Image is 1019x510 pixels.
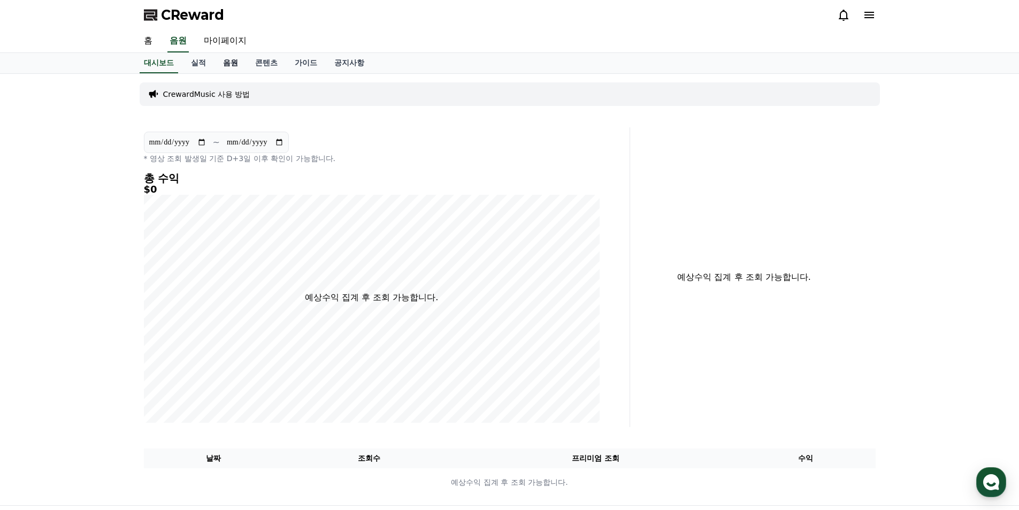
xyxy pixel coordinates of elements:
[326,53,373,73] a: 공지사항
[144,448,284,468] th: 날짜
[213,136,220,149] p: ~
[305,291,438,304] p: 예상수익 집계 후 조회 가능합니다.
[138,339,205,366] a: 설정
[165,355,178,364] span: 설정
[736,448,876,468] th: 수익
[98,356,111,364] span: 대화
[182,53,214,73] a: 실적
[3,339,71,366] a: 홈
[214,53,247,73] a: 음원
[639,271,850,284] p: 예상수익 집계 후 조회 가능합니다.
[34,355,40,364] span: 홈
[283,448,455,468] th: 조회수
[161,6,224,24] span: CReward
[135,30,161,52] a: 홈
[195,30,255,52] a: 마이페이지
[167,30,189,52] a: 음원
[455,448,736,468] th: 프리미엄 조회
[144,477,875,488] p: 예상수익 집계 후 조회 가능합니다.
[286,53,326,73] a: 가이드
[144,6,224,24] a: CReward
[144,153,600,164] p: * 영상 조회 발생일 기준 D+3일 이후 확인이 가능합니다.
[71,339,138,366] a: 대화
[247,53,286,73] a: 콘텐츠
[144,172,600,184] h4: 총 수익
[140,53,178,73] a: 대시보드
[144,184,600,195] h5: $0
[163,89,250,100] a: CrewardMusic 사용 방법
